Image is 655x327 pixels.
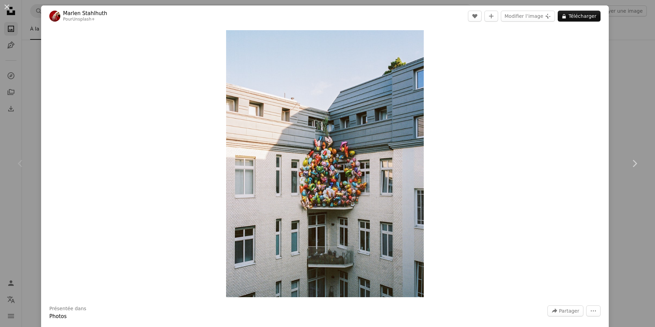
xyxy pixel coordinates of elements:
button: J’aime [468,11,482,22]
h3: Présentée dans [49,305,86,312]
button: Modifier l’image [501,11,555,22]
button: Plus d’actions [586,305,601,316]
button: Zoom sur cette image [226,30,424,297]
img: Accéder au profil de Marlen Stahlhuth [49,11,60,22]
a: Unsplash+ [72,17,95,22]
button: Télécharger [558,11,601,22]
a: Suivant [614,131,655,196]
div: Pour [63,17,107,22]
span: Partager [559,306,579,316]
a: Marlen Stahlhuth [63,10,107,17]
img: Un grand groupe de ballons colorés sur la façade d’un bâtiment. [226,30,424,297]
a: Photos [49,313,67,319]
button: Partager cette image [547,305,583,316]
button: Ajouter à la collection [484,11,498,22]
